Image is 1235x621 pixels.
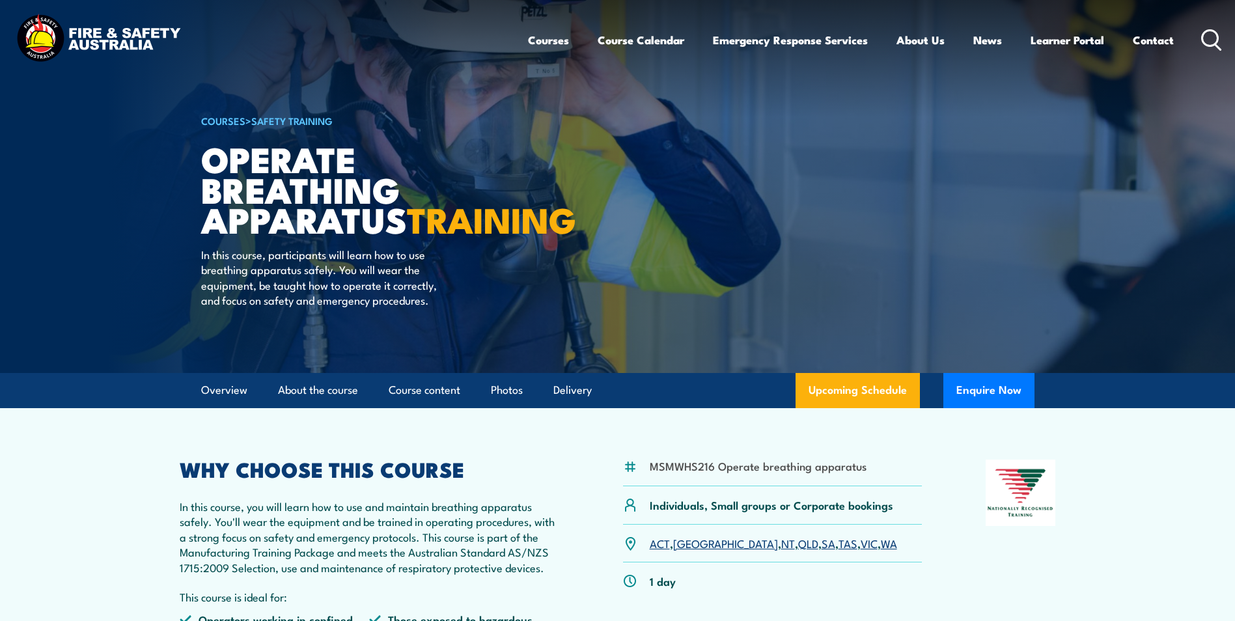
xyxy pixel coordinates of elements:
[796,373,920,408] a: Upcoming Schedule
[650,535,670,551] a: ACT
[650,536,897,551] p: , , , , , , ,
[201,373,247,407] a: Overview
[673,535,778,551] a: [GEOGRAPHIC_DATA]
[201,247,439,308] p: In this course, participants will learn how to use breathing apparatus safely. You will wear the ...
[528,23,569,57] a: Courses
[201,113,523,128] h6: >
[389,373,460,407] a: Course content
[251,113,333,128] a: Safety Training
[896,23,945,57] a: About Us
[713,23,868,57] a: Emergency Response Services
[861,535,878,551] a: VIC
[798,535,818,551] a: QLD
[201,143,523,234] h1: Operate Breathing Apparatus
[180,460,560,478] h2: WHY CHOOSE THIS COURSE
[598,23,684,57] a: Course Calendar
[180,589,560,604] p: This course is ideal for:
[986,460,1056,526] img: Nationally Recognised Training logo.
[943,373,1034,408] button: Enquire Now
[650,458,867,473] li: MSMWHS216 Operate breathing apparatus
[1133,23,1174,57] a: Contact
[553,373,592,407] a: Delivery
[201,113,245,128] a: COURSES
[973,23,1002,57] a: News
[881,535,897,551] a: WA
[781,535,795,551] a: NT
[278,373,358,407] a: About the course
[822,535,835,551] a: SA
[407,191,576,245] strong: TRAINING
[839,535,857,551] a: TAS
[650,573,676,588] p: 1 day
[1031,23,1104,57] a: Learner Portal
[650,497,893,512] p: Individuals, Small groups or Corporate bookings
[180,499,560,575] p: In this course, you will learn how to use and maintain breathing apparatus safely. You'll wear th...
[491,373,523,407] a: Photos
